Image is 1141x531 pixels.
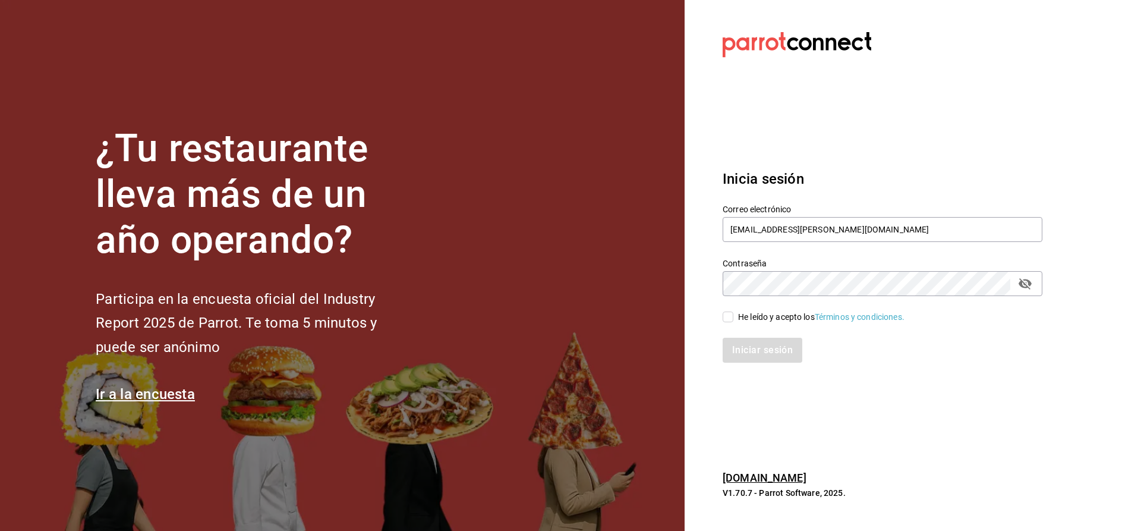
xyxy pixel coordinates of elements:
[723,472,806,484] a: [DOMAIN_NAME]
[815,312,904,322] a: Términos y condiciones.
[96,287,417,360] h2: Participa en la encuesta oficial del Industry Report 2025 de Parrot. Te toma 5 minutos y puede se...
[723,217,1042,242] input: Ingresa tu correo electrónico
[723,259,1042,268] label: Contraseña
[723,168,1042,190] h3: Inicia sesión
[723,205,1042,213] label: Correo electrónico
[723,487,1042,499] p: V1.70.7 - Parrot Software, 2025.
[738,311,904,323] div: He leído y acepto los
[1015,274,1035,294] button: passwordField
[96,386,195,403] a: Ir a la encuesta
[96,126,417,263] h1: ¿Tu restaurante lleva más de un año operando?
